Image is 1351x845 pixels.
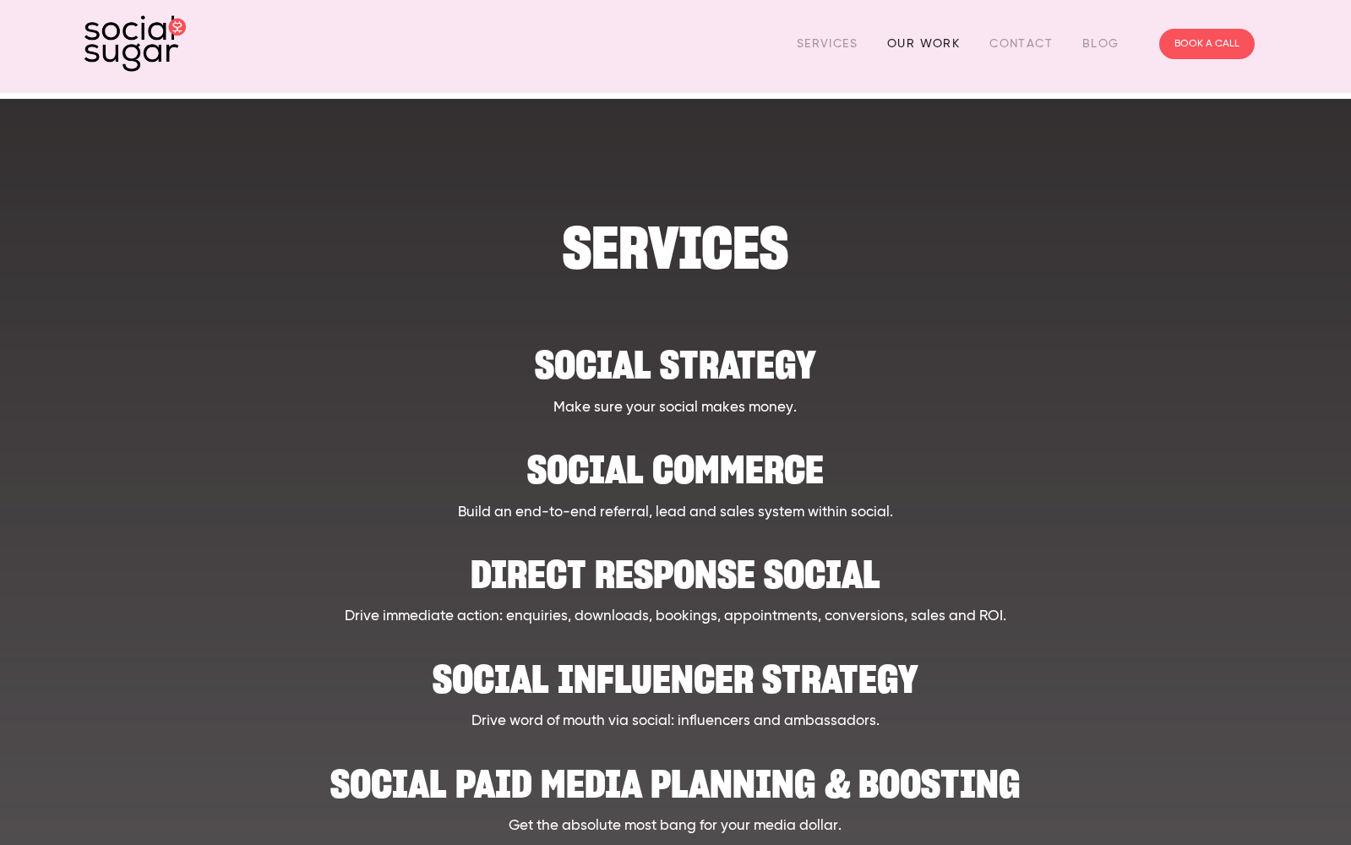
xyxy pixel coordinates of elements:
a: BOOK A CALL [1159,29,1255,59]
p: Drive word of mouth via social: influencers and ambassadors. [166,711,1186,733]
p: Make sure your social makes money. [166,397,1186,419]
a: Blog [1082,30,1119,57]
h2: Social influencer strategy [166,645,1186,696]
a: Social Commerce Build an end-to-end referral, lead and sales system within social. [166,435,1186,523]
a: Services [797,30,858,57]
a: Our Work [887,30,960,57]
a: Social paid media planning & boosting Get the absolute most bang for your media dollar. [166,750,1186,837]
h1: SERVICES [166,222,1186,274]
a: Social influencer strategy Drive word of mouth via social: influencers and ambassadors. [166,645,1186,733]
h2: Social paid media planning & boosting [166,750,1186,801]
p: Get the absolute most bang for your media dollar. [166,815,1186,837]
a: Contact [989,30,1053,57]
a: Direct Response Social Drive immediate action: enquiries, downloads, bookings, appointments, conv... [166,540,1186,628]
h2: Direct Response Social [166,540,1186,591]
h2: Social strategy [166,330,1186,382]
h2: Social Commerce [166,435,1186,487]
img: SocialSugar [84,15,186,72]
a: Social strategy Make sure your social makes money. [166,330,1186,418]
p: Build an end-to-end referral, lead and sales system within social. [166,502,1186,524]
p: Drive immediate action: enquiries, downloads, bookings, appointments, conversions, sales and ROI. [166,606,1186,628]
